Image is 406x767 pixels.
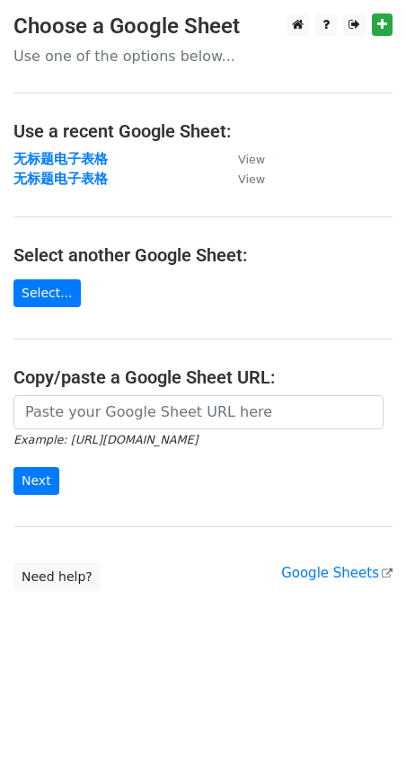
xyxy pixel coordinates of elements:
a: View [220,171,265,187]
h4: Select another Google Sheet: [13,244,393,266]
a: Select... [13,279,81,307]
a: Google Sheets [281,565,393,581]
h4: Copy/paste a Google Sheet URL: [13,366,393,388]
a: Need help? [13,563,101,591]
p: Use one of the options below... [13,47,393,66]
small: Example: [URL][DOMAIN_NAME] [13,433,198,446]
a: 无标题电子表格 [13,151,108,167]
h4: Use a recent Google Sheet: [13,120,393,142]
small: View [238,172,265,186]
a: View [220,151,265,167]
a: 无标题电子表格 [13,171,108,187]
h3: Choose a Google Sheet [13,13,393,40]
input: Paste your Google Sheet URL here [13,395,384,429]
small: View [238,153,265,166]
input: Next [13,467,59,495]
